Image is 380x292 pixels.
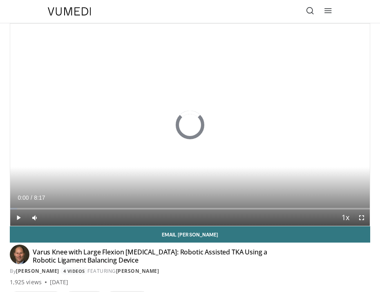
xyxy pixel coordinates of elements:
[34,194,45,201] span: 8:17
[10,24,370,226] video-js: Video Player
[48,7,91,16] img: VuMedi Logo
[10,278,42,286] span: 1,925 views
[18,194,29,201] span: 0:00
[10,245,29,264] img: Avatar
[33,248,289,264] h4: Varus Knee with Large Flexion [MEDICAL_DATA]: Robotic Assisted TKA Using a Robotic Ligament Balan...
[10,226,370,243] a: Email [PERSON_NAME]
[50,278,68,286] div: [DATE]
[31,194,32,201] span: /
[116,267,159,274] a: [PERSON_NAME]
[10,267,370,275] div: By FEATURING
[10,208,370,210] div: Progress Bar
[60,267,87,274] a: 4 Videos
[337,210,353,226] button: Playback Rate
[16,267,59,274] a: [PERSON_NAME]
[10,210,27,226] button: Play
[27,210,43,226] button: Mute
[353,210,370,226] button: Fullscreen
